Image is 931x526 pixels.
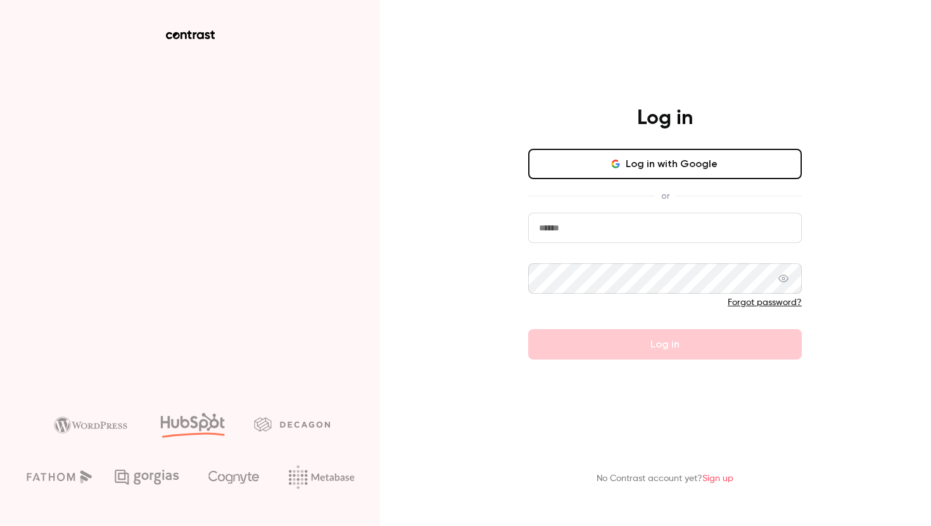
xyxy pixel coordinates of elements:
[254,417,330,431] img: decagon
[637,106,693,131] h4: Log in
[728,298,802,307] a: Forgot password?
[528,149,802,179] button: Log in with Google
[655,189,676,203] span: or
[597,472,733,485] p: No Contrast account yet?
[702,474,733,483] a: Sign up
